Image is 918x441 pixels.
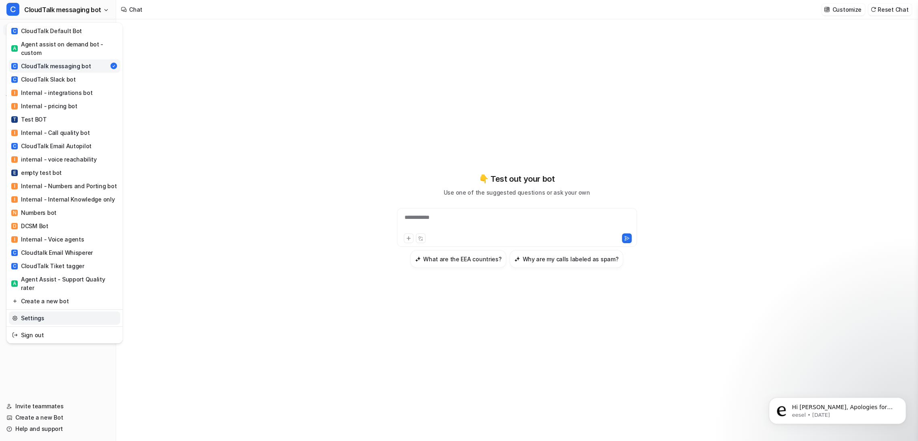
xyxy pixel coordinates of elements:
[11,40,118,57] div: Agent assist on demand bot - custom
[11,88,92,97] div: Internal - integrations bot
[11,142,92,150] div: CloudTalk Email Autopilot
[11,76,18,83] span: C
[11,90,18,96] span: I
[11,262,84,270] div: CloudTalk Tiket tagger
[11,168,62,177] div: empty test bot
[11,63,18,69] span: C
[12,314,18,322] img: reset
[757,380,918,437] iframe: Intercom notifications message
[11,222,48,230] div: DCSM Bot
[11,195,115,204] div: Internal - Internal Knowledge only
[11,280,18,287] span: A
[11,196,18,203] span: I
[11,235,84,244] div: Internal - Voice agents
[11,236,18,243] span: I
[11,156,18,163] span: I
[11,250,18,256] span: C
[11,28,18,34] span: C
[11,223,18,229] span: D
[11,275,118,292] div: Agent Assist - Support Quality rater
[9,311,120,325] a: Settings
[11,208,56,217] div: Numbers bot
[11,45,18,52] span: A
[35,31,139,38] p: Message from eesel, sent 2w ago
[11,155,97,164] div: internal - voice reachability
[11,62,91,70] div: CloudTalk messaging bot
[11,102,77,110] div: Internal - pricing bot
[11,116,18,123] span: T
[12,331,18,339] img: reset
[11,115,47,124] div: Test BOT
[35,23,136,198] span: Hi [PERSON_NAME], Apologies for missing your earlier email! We've looked into this issue again an...
[11,263,18,269] span: C
[9,294,120,308] a: Create a new bot
[11,248,93,257] div: Cloudtalk Email Whisperer
[11,183,18,189] span: I
[11,143,18,149] span: C
[6,23,123,343] div: CCloudTalk messaging bot
[11,103,18,109] span: I
[24,4,101,15] span: CloudTalk messaging bot
[11,210,18,216] span: N
[11,75,76,84] div: CloudTalk Slack bot
[11,128,90,137] div: Internal - Call quality bot
[12,297,18,305] img: reset
[11,130,18,136] span: I
[11,27,82,35] div: CloudTalk Default Bot
[6,3,19,16] span: C
[9,328,120,342] a: Sign out
[11,182,117,190] div: Internal - Numbers and Porting bot
[11,170,18,176] span: E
